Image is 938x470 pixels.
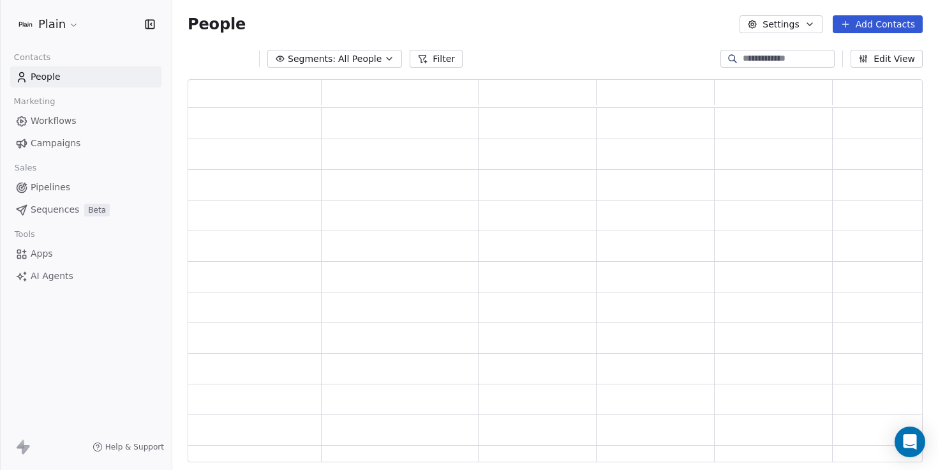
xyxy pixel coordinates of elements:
a: Apps [10,243,161,264]
span: Campaigns [31,137,80,150]
span: Segments: [288,52,336,66]
span: Sequences [31,203,79,216]
button: Edit View [851,50,923,68]
span: AI Agents [31,269,73,283]
a: SequencesBeta [10,199,161,220]
span: Beta [84,204,110,216]
span: Workflows [31,114,77,128]
img: Plain-Logo-Tile.png [18,17,33,32]
span: Sales [9,158,42,178]
span: Marketing [8,92,61,111]
button: Settings [740,15,822,33]
a: Campaigns [10,133,161,154]
span: Tools [9,225,40,244]
span: People [188,15,246,34]
a: Pipelines [10,177,161,198]
span: Contacts [8,48,56,67]
button: Plain [15,13,82,35]
button: Add Contacts [833,15,923,33]
a: Workflows [10,110,161,132]
span: Help & Support [105,442,164,452]
span: Apps [31,247,53,261]
a: People [10,66,161,87]
span: People [31,70,61,84]
button: Filter [410,50,463,68]
div: Open Intercom Messenger [895,427,925,457]
span: All People [338,52,382,66]
span: Pipelines [31,181,70,194]
a: AI Agents [10,266,161,287]
span: Plain [38,16,66,33]
a: Help & Support [93,442,164,452]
